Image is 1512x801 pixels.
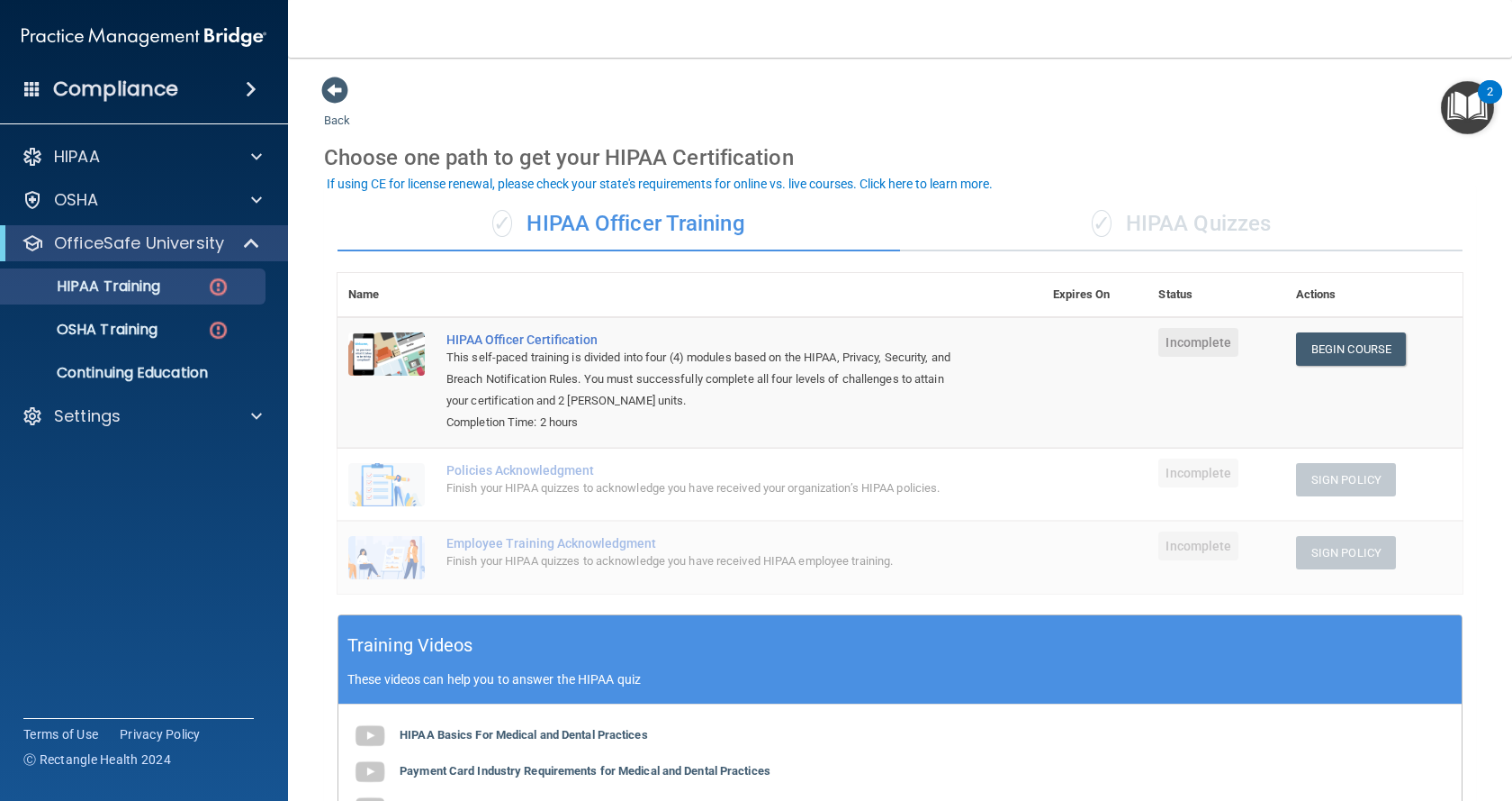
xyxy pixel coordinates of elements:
div: If using CE for license renewal, please check your state's requirements for online vs. live cours... [327,177,993,190]
h4: Compliance [53,77,178,102]
span: Incomplete [1158,328,1238,357]
p: Settings [54,405,121,427]
div: HIPAA Officer Training [337,197,900,251]
div: Policies Acknowledgment [446,463,952,478]
img: gray_youtube_icon.38fcd6cc.png [352,754,388,790]
p: HIPAA Training [12,278,160,296]
div: HIPAA Quizzes [900,197,1462,251]
img: danger-circle.6113f641.png [207,319,229,341]
p: OSHA Training [12,321,157,339]
th: Name [337,273,436,317]
p: Continuing Education [12,364,257,382]
button: Sign Policy [1296,536,1396,569]
button: If using CE for license renewal, please check your state's requirements for online vs. live cours... [324,175,995,193]
span: ✓ [492,210,512,237]
a: Back [324,92,350,127]
iframe: Drift Widget Chat Controller [1422,677,1490,745]
div: Choose one path to get your HIPAA Certification [324,132,1476,184]
div: Completion Time: 2 hours [446,412,952,433]
span: ✓ [1092,210,1111,237]
th: Status [1147,273,1284,317]
button: Sign Policy [1296,463,1396,496]
a: Settings [22,405,262,427]
a: OfficeSafe University [22,232,261,254]
p: HIPAA [54,146,100,168]
b: HIPAA Basics For Medical and Dental Practices [400,728,648,742]
span: Ⓒ Rectangle Health 2024 [23,751,171,769]
img: gray_youtube_icon.38fcd6cc.png [352,718,388,754]
th: Actions [1285,273,1462,317]
p: These videos can help you to answer the HIPAA quiz [347,672,1453,687]
th: Expires On [1042,273,1147,317]
button: Open Resource Center, 2 new notifications [1441,81,1494,134]
span: Incomplete [1158,532,1238,560]
div: 2 [1487,92,1493,115]
a: HIPAA Officer Certification [446,332,952,347]
div: This self-paced training is divided into four (4) modules based on the HIPAA, Privacy, Security, ... [446,347,952,412]
a: HIPAA [22,146,262,168]
a: OSHA [22,189,262,211]
img: PMB logo [22,19,266,55]
span: Incomplete [1158,459,1238,487]
a: Privacy Policy [120,725,201,743]
p: OSHA [54,189,99,211]
img: danger-circle.6113f641.png [207,276,229,298]
a: Begin Course [1296,332,1406,366]
p: OfficeSafe University [54,232,224,254]
b: Payment Card Industry Requirements for Medical and Dental Practices [400,764,770,778]
div: Finish your HIPAA quizzes to acknowledge you have received HIPAA employee training. [446,551,952,572]
div: Employee Training Acknowledgment [446,536,952,551]
a: Terms of Use [23,725,98,743]
div: Finish your HIPAA quizzes to acknowledge you have received your organization’s HIPAA policies. [446,478,952,499]
h5: Training Videos [347,630,473,661]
